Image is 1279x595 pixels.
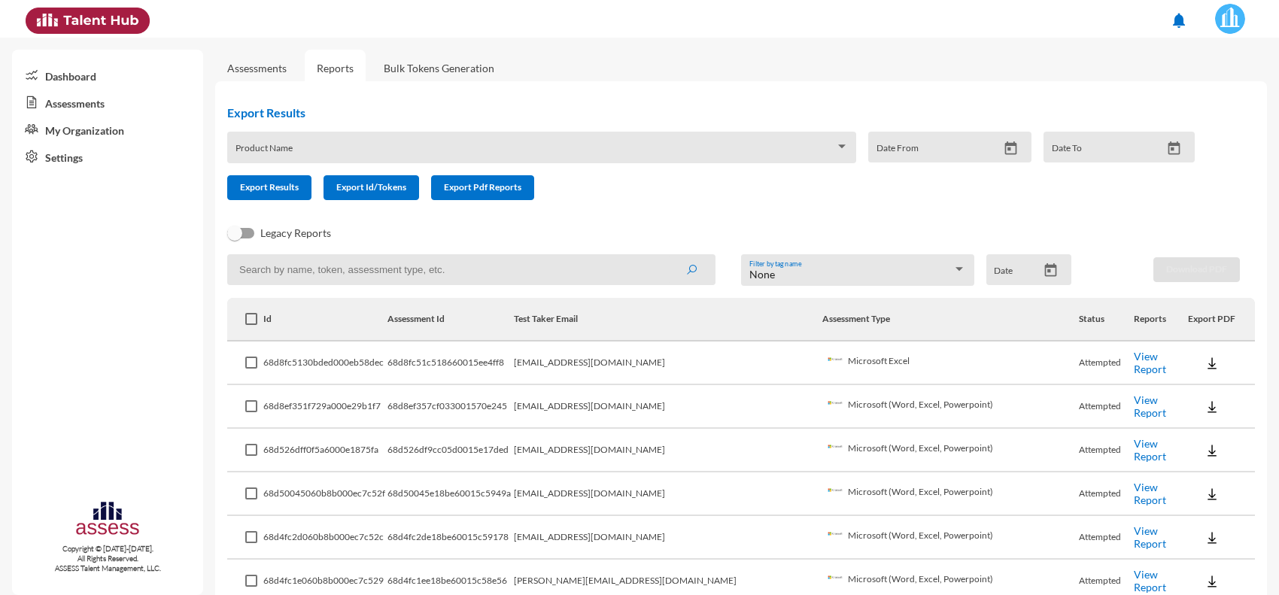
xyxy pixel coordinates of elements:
th: Status [1079,298,1134,342]
td: 68d526df9cc05d0015e17ded [387,429,514,472]
td: [EMAIL_ADDRESS][DOMAIN_NAME] [514,429,822,472]
a: Assessments [227,62,287,74]
td: Microsoft (Word, Excel, Powerpoint) [822,385,1080,429]
input: Search by name, token, assessment type, etc. [227,254,715,285]
td: Microsoft Excel [822,342,1080,385]
td: 68d50045e18be60015c5949a [387,472,514,516]
td: 68d50045060b8b000ec7c52f [263,472,387,516]
span: Legacy Reports [260,224,331,242]
td: Attempted [1079,342,1134,385]
a: Bulk Tokens Generation [372,50,506,87]
th: Assessment Id [387,298,514,342]
td: Microsoft (Word, Excel, Powerpoint) [822,516,1080,560]
p: Copyright © [DATE]-[DATE]. All Rights Reserved. ASSESS Talent Management, LLC. [12,544,203,573]
td: 68d4fc2d060b8b000ec7c52c [263,516,387,560]
button: Open calendar [998,141,1024,156]
td: Attempted [1079,472,1134,516]
img: assesscompany-logo.png [74,499,141,541]
button: Open calendar [1037,263,1064,278]
a: View Report [1134,568,1166,593]
span: Export Pdf Reports [444,181,521,193]
button: Download PDF [1153,257,1240,282]
a: View Report [1134,481,1166,506]
a: Settings [12,143,203,170]
span: Download PDF [1166,263,1227,275]
td: [EMAIL_ADDRESS][DOMAIN_NAME] [514,385,822,429]
h2: Export Results [227,105,1207,120]
td: Microsoft (Word, Excel, Powerpoint) [822,472,1080,516]
a: View Report [1134,350,1166,375]
span: Export Results [240,181,299,193]
button: Open calendar [1161,141,1187,156]
td: 68d8ef351f729a000e29b1f7 [263,385,387,429]
td: 68d8ef357cf033001570e245 [387,385,514,429]
span: Export Id/Tokens [336,181,406,193]
button: Export Results [227,175,311,200]
td: [EMAIL_ADDRESS][DOMAIN_NAME] [514,472,822,516]
button: Export Pdf Reports [431,175,534,200]
a: View Report [1134,524,1166,550]
th: Reports [1134,298,1188,342]
td: Attempted [1079,385,1134,429]
a: My Organization [12,116,203,143]
td: 68d8fc51c518660015ee4ff8 [387,342,514,385]
mat-icon: notifications [1170,11,1188,29]
td: 68d526dff0f5a6000e1875fa [263,429,387,472]
th: Export PDF [1188,298,1255,342]
button: Export Id/Tokens [324,175,419,200]
td: [EMAIL_ADDRESS][DOMAIN_NAME] [514,516,822,560]
td: 68d4fc2de18be60015c59178 [387,516,514,560]
a: Assessments [12,89,203,116]
td: Attempted [1079,429,1134,472]
span: None [749,268,775,281]
a: View Report [1134,393,1166,419]
td: Microsoft (Word, Excel, Powerpoint) [822,429,1080,472]
a: View Report [1134,437,1166,463]
td: 68d8fc5130bded000eb58dec [263,342,387,385]
th: Assessment Type [822,298,1080,342]
a: Reports [305,50,366,87]
td: [EMAIL_ADDRESS][DOMAIN_NAME] [514,342,822,385]
a: Dashboard [12,62,203,89]
td: Attempted [1079,516,1134,560]
th: Test Taker Email [514,298,822,342]
th: Id [263,298,387,342]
